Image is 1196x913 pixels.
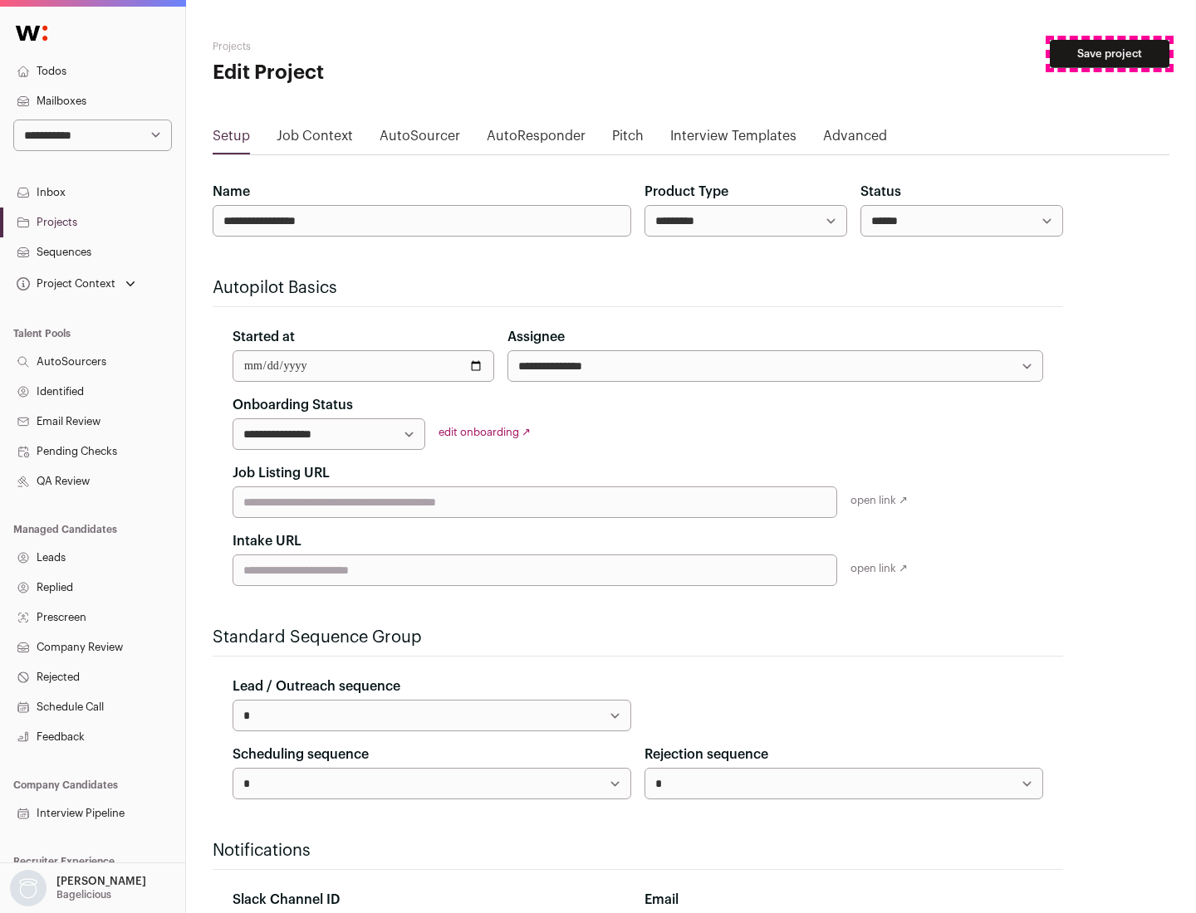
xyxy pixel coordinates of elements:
[823,126,887,153] a: Advanced
[10,870,47,906] img: nopic.png
[233,395,353,415] label: Onboarding Status
[645,182,728,202] label: Product Type
[380,126,460,153] a: AutoSourcer
[213,126,250,153] a: Setup
[233,327,295,347] label: Started at
[670,126,797,153] a: Interview Templates
[213,626,1063,649] h2: Standard Sequence Group
[612,126,644,153] a: Pitch
[233,745,369,764] label: Scheduling sequence
[277,126,353,153] a: Job Context
[213,839,1063,862] h2: Notifications
[860,182,901,202] label: Status
[213,60,532,86] h1: Edit Project
[233,676,400,696] label: Lead / Outreach sequence
[233,890,340,910] label: Slack Channel ID
[487,126,586,153] a: AutoResponder
[1050,40,1169,68] button: Save project
[7,17,56,50] img: Wellfound
[233,463,330,483] label: Job Listing URL
[56,888,111,901] p: Bagelicious
[213,182,250,202] label: Name
[213,276,1063,300] h2: Autopilot Basics
[13,277,115,290] div: Project Context
[56,875,146,888] p: [PERSON_NAME]
[213,40,532,53] h2: Projects
[507,327,565,347] label: Assignee
[439,427,531,437] a: edit onboarding ↗
[233,531,301,551] label: Intake URL
[13,272,139,295] button: Open dropdown
[645,890,1043,910] div: Email
[7,870,149,906] button: Open dropdown
[645,745,768,764] label: Rejection sequence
